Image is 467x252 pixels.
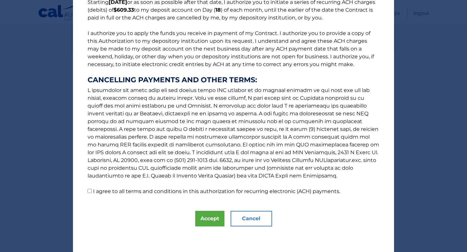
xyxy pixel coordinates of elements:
label: I agree to all terms and conditions in this authorization for recurring electronic (ACH) payments. [93,188,340,194]
strong: CANCELLING PAYMENTS AND OTHER TERMS: [88,76,379,84]
button: Accept [195,211,224,226]
b: $609.33 [114,7,134,13]
b: 18 [215,7,221,13]
button: Cancel [231,211,272,226]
